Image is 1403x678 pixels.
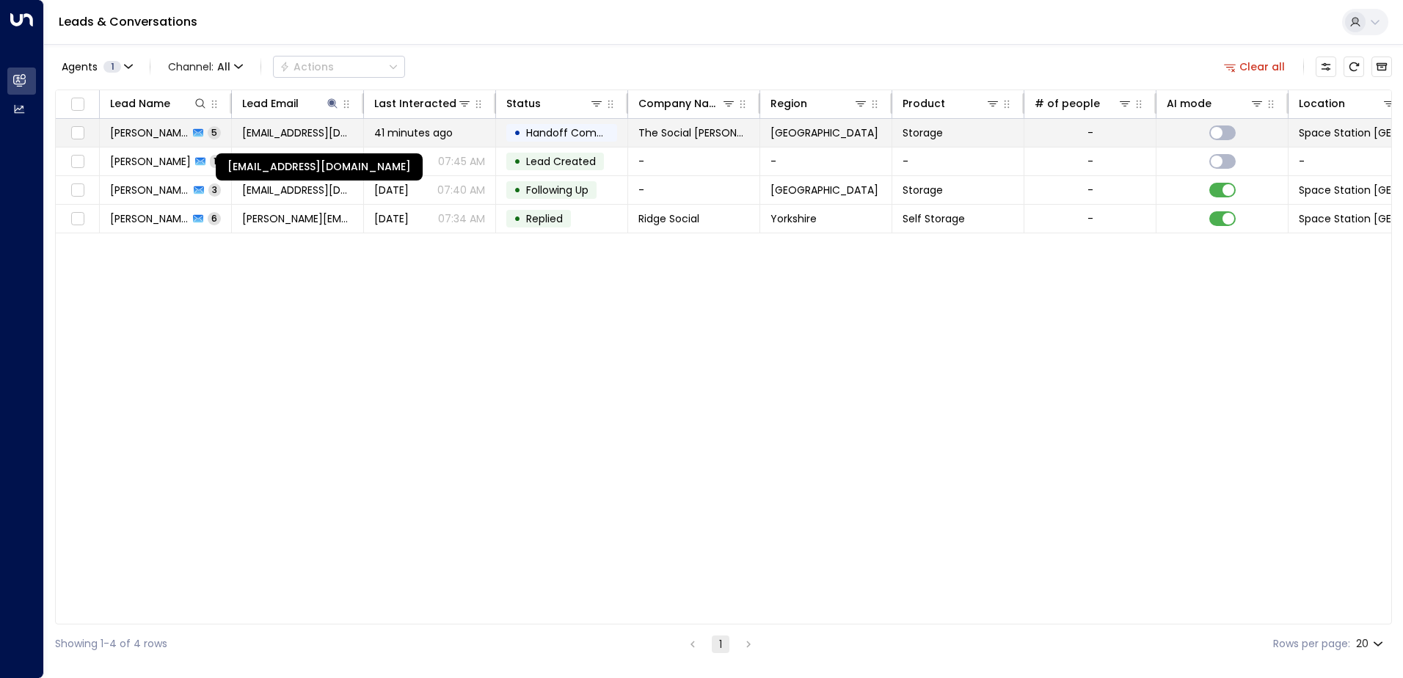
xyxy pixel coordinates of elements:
[374,95,472,112] div: Last Interacted
[638,95,721,112] div: Company Name
[1218,56,1291,77] button: Clear all
[892,147,1024,175] td: -
[68,153,87,171] span: Toggle select row
[1087,183,1093,197] div: -
[770,183,878,197] span: London
[110,95,208,112] div: Lead Name
[374,183,409,197] span: Jul 11, 2025
[242,125,353,140] span: hello@thesocialberry.co.uk
[1167,95,1211,112] div: AI mode
[770,95,807,112] div: Region
[242,183,353,197] span: bec@lvesocial.com
[638,125,749,140] span: The Social Berry
[903,95,945,112] div: Product
[514,120,521,145] div: •
[208,126,221,139] span: 5
[110,154,191,169] span: Rebecca Love
[1035,95,1100,112] div: # of people
[374,95,456,112] div: Last Interacted
[514,206,521,231] div: •
[110,183,189,197] span: Rebecca Love
[903,211,965,226] span: Self Storage
[110,211,189,226] span: Kerry Ridge
[770,125,878,140] span: London
[210,155,220,167] span: 1
[1087,125,1093,140] div: -
[1356,633,1386,655] div: 20
[374,211,409,226] span: Feb 28, 2025
[242,95,340,112] div: Lead Email
[438,154,485,169] p: 07:45 AM
[1167,95,1264,112] div: AI mode
[1035,95,1132,112] div: # of people
[1299,95,1396,112] div: Location
[770,211,817,226] span: Yorkshire
[437,183,485,197] p: 07:40 AM
[638,95,736,112] div: Company Name
[903,95,1000,112] div: Product
[55,56,138,77] button: Agents1
[59,13,197,30] a: Leads & Conversations
[1087,154,1093,169] div: -
[1273,636,1350,652] label: Rows per page:
[242,95,299,112] div: Lead Email
[506,95,604,112] div: Status
[770,95,868,112] div: Region
[68,210,87,228] span: Toggle select row
[162,56,249,77] span: Channel:
[1316,56,1336,77] button: Customize
[242,211,353,226] span: kerry@ridgesocial.com
[903,183,943,197] span: Storage
[216,153,423,181] div: [EMAIL_ADDRESS][DOMAIN_NAME]
[683,635,758,653] nav: pagination navigation
[68,124,87,142] span: Toggle select row
[526,183,588,197] span: Following Up
[1087,211,1093,226] div: -
[62,62,98,72] span: Agents
[506,95,541,112] div: Status
[514,149,521,174] div: •
[526,154,596,169] span: Lead Created
[438,211,485,226] p: 07:34 AM
[217,61,230,73] span: All
[110,95,170,112] div: Lead Name
[526,125,630,140] span: Handoff Completed
[712,635,729,653] button: page 1
[68,95,87,114] span: Toggle select all
[1371,56,1392,77] button: Archived Leads
[103,61,121,73] span: 1
[280,60,334,73] div: Actions
[1299,95,1345,112] div: Location
[55,636,167,652] div: Showing 1-4 of 4 rows
[638,211,699,226] span: Ridge Social
[273,56,405,78] div: Button group with a nested menu
[526,211,563,226] span: Replied
[760,147,892,175] td: -
[374,125,453,140] span: 41 minutes ago
[1344,56,1364,77] span: Refresh
[208,183,221,196] span: 3
[628,176,760,204] td: -
[68,181,87,200] span: Toggle select row
[628,147,760,175] td: -
[110,125,189,140] span: Ana Alves
[273,56,405,78] button: Actions
[514,178,521,203] div: •
[903,125,943,140] span: Storage
[162,56,249,77] button: Channel:All
[208,212,221,225] span: 6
